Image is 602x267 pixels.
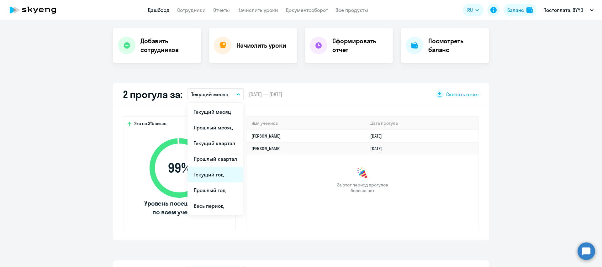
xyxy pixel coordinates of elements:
h4: Начислить уроки [236,41,286,50]
span: За этот период прогулов больше нет [336,182,389,193]
button: RU [463,4,483,16]
a: Начислить уроки [237,7,278,13]
ul: RU [187,103,243,215]
h4: Добавить сотрудников [140,37,196,54]
button: Текущий месяц [187,88,244,100]
span: 99 % [143,160,215,175]
a: [PERSON_NAME] [251,133,281,139]
a: Дашборд [148,7,170,13]
span: Уровень посещаемости по всем ученикам [143,199,215,217]
img: congrats [356,167,369,180]
div: Баланс [507,6,524,14]
a: Сотрудники [177,7,206,13]
a: Отчеты [213,7,230,13]
th: Имя ученика [246,117,365,130]
a: Все продукты [335,7,368,13]
img: balance [526,7,533,13]
a: [DATE] [370,146,387,151]
button: Балансbalance [504,4,536,16]
span: RU [467,6,473,14]
p: Текущий месяц [191,91,229,98]
p: Постоплата, BYYD [543,6,583,14]
th: Дата прогула [365,117,478,130]
button: Постоплата, BYYD [540,3,597,18]
h2: 2 прогула за: [123,88,182,101]
span: [DATE] — [DATE] [249,91,282,98]
h4: Сформировать отчет [332,37,388,54]
span: Это на 3% выше, [134,121,167,128]
h4: Посмотреть баланс [428,37,484,54]
span: Скачать отчет [446,91,479,98]
a: [DATE] [370,133,387,139]
a: Документооборот [286,7,328,13]
a: [PERSON_NAME] [251,146,281,151]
